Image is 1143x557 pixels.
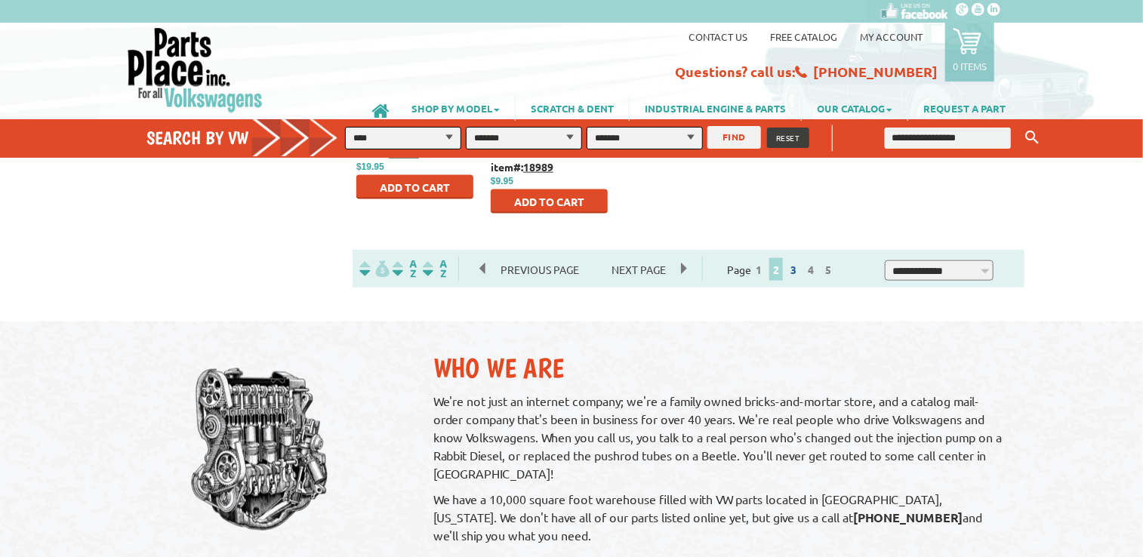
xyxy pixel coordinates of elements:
[767,128,809,148] button: RESET
[356,162,384,172] span: $19.95
[689,30,747,43] a: Contact us
[389,146,419,159] u: 24142
[433,352,1009,384] h2: Who We Are
[596,263,681,276] a: Next Page
[821,263,835,276] a: 5
[491,176,513,186] span: $9.95
[702,257,861,282] div: Page
[596,258,681,281] span: Next Page
[359,260,390,278] img: filterpricelow.svg
[396,95,515,121] a: SHOP BY MODEL
[804,263,818,276] a: 4
[1021,125,1043,150] button: Keyword Search
[776,132,800,143] span: RESET
[146,127,353,149] h4: Search by VW
[356,146,419,159] b: item#:
[802,95,907,121] a: OUR CATALOG
[491,160,553,174] b: item#:
[752,263,766,276] a: 1
[356,175,473,199] button: Add to Cart
[380,180,450,194] span: Add to Cart
[787,263,800,276] a: 3
[630,95,801,121] a: INDUSTRIAL ENGINE & PARTS
[485,258,594,281] span: Previous Page
[769,258,783,281] span: 2
[953,60,987,72] p: 0 items
[523,160,553,174] u: 18989
[420,260,450,278] img: Sort by Sales Rank
[491,189,608,214] button: Add to Cart
[707,126,761,149] button: FIND
[433,490,1009,545] p: We have a 10,000 square foot warehouse filled with VW parts located in [GEOGRAPHIC_DATA], [US_STA...
[770,30,837,43] a: Free Catalog
[390,260,420,278] img: Sort by Headline
[854,509,963,525] strong: [PHONE_NUMBER]
[126,26,264,113] img: Parts Place Inc!
[945,23,994,82] a: 0 items
[480,263,596,276] a: Previous Page
[516,95,629,121] a: SCRATCH & DENT
[514,195,584,208] span: Add to Cart
[860,30,923,43] a: My Account
[908,95,1021,121] a: REQUEST A PART
[491,116,611,158] a: Wiper Blade: 16" Bosch, all VWs, Front or Rear
[433,392,1009,482] p: We're not just an internet company; we're a family owned bricks-and-mortar store, and a catalog m...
